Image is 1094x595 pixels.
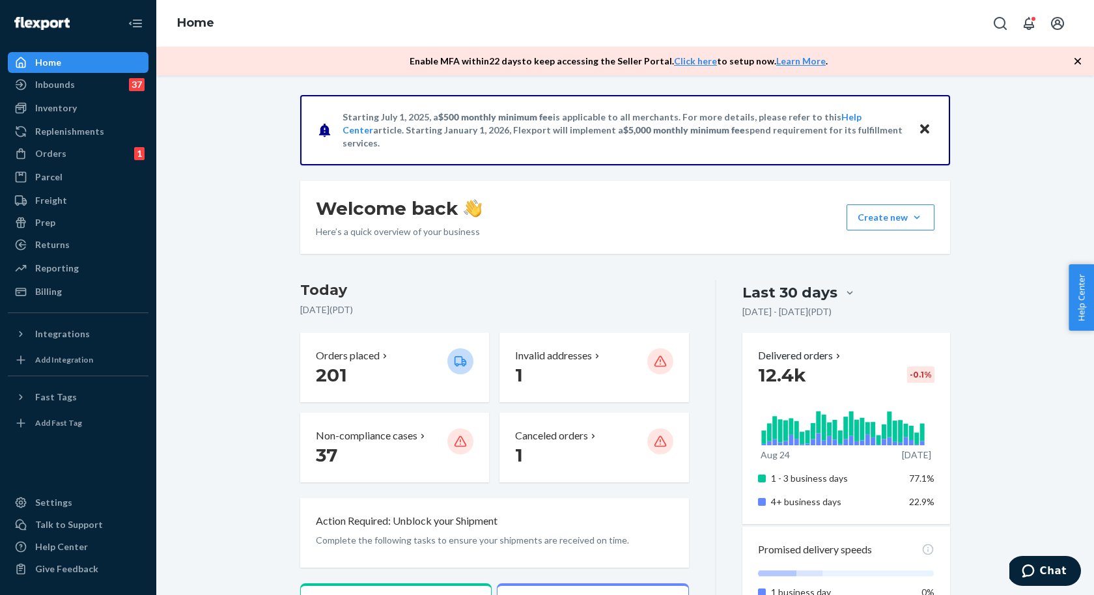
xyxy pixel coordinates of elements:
a: Returns [8,234,148,255]
span: 201 [316,364,347,386]
button: Integrations [8,324,148,344]
button: Invalid addresses 1 [499,333,688,402]
div: Replenishments [35,125,104,138]
div: Help Center [35,540,88,553]
span: $5,000 monthly minimum fee [623,124,745,135]
div: Add Fast Tag [35,417,82,428]
a: Home [177,16,214,30]
a: Orders1 [8,143,148,164]
div: Integrations [35,327,90,340]
span: 1 [515,444,523,466]
span: 22.9% [909,496,934,507]
div: Give Feedback [35,562,98,575]
a: Home [8,52,148,73]
span: 1 [515,364,523,386]
a: Replenishments [8,121,148,142]
p: Starting July 1, 2025, a is applicable to all merchants. For more details, please refer to this a... [343,111,906,150]
div: Orders [35,147,66,160]
img: Flexport logo [14,17,70,30]
div: Last 30 days [742,283,837,303]
div: Reporting [35,262,79,275]
a: Learn More [776,55,826,66]
button: Help Center [1069,264,1094,331]
div: Parcel [35,171,63,184]
p: Canceled orders [515,428,588,443]
a: Inbounds37 [8,74,148,95]
p: Here’s a quick overview of your business [316,225,482,238]
a: Settings [8,492,148,513]
a: Add Fast Tag [8,413,148,434]
button: Close [916,120,933,139]
p: 4+ business days [771,495,899,508]
button: Orders placed 201 [300,333,489,402]
div: Inbounds [35,78,75,91]
div: Returns [35,238,70,251]
p: Action Required: Unblock your Shipment [316,514,498,529]
div: 1 [134,147,145,160]
p: Non-compliance cases [316,428,417,443]
p: Promised delivery speeds [758,542,872,557]
p: Aug 24 [761,449,790,462]
div: Fast Tags [35,391,77,404]
div: Settings [35,496,72,509]
div: Add Integration [35,354,93,365]
div: -0.1 % [907,367,934,383]
div: 37 [129,78,145,91]
button: Give Feedback [8,559,148,579]
button: Non-compliance cases 37 [300,413,489,482]
a: Add Integration [8,350,148,370]
button: Delivered orders [758,348,843,363]
div: Billing [35,285,62,298]
iframe: Opens a widget where you can chat to one of our agents [1009,556,1081,588]
span: 37 [316,444,337,466]
button: Canceled orders 1 [499,413,688,482]
div: Talk to Support [35,518,103,531]
div: Freight [35,194,67,207]
span: $500 monthly minimum fee [438,111,553,122]
p: Enable MFA within 22 days to keep accessing the Seller Portal. to setup now. . [410,55,828,68]
p: Orders placed [316,348,380,363]
a: Prep [8,212,148,233]
span: 12.4k [758,364,806,386]
img: hand-wave emoji [464,199,482,217]
a: Help Center [8,536,148,557]
button: Close Navigation [122,10,148,36]
p: 1 - 3 business days [771,472,899,485]
a: Billing [8,281,148,302]
h3: Today [300,280,689,301]
p: Complete the following tasks to ensure your shipments are received on time. [316,534,673,547]
button: Open Search Box [987,10,1013,36]
a: Freight [8,190,148,211]
button: Create new [847,204,934,230]
button: Fast Tags [8,387,148,408]
button: Talk to Support [8,514,148,535]
button: Open account menu [1045,10,1071,36]
p: [DATE] [902,449,931,462]
p: [DATE] ( PDT ) [300,303,689,316]
span: 77.1% [909,473,934,484]
div: Prep [35,216,55,229]
a: Inventory [8,98,148,118]
p: Invalid addresses [515,348,592,363]
p: [DATE] - [DATE] ( PDT ) [742,305,832,318]
a: Click here [674,55,717,66]
a: Parcel [8,167,148,187]
a: Reporting [8,258,148,279]
div: Home [35,56,61,69]
div: Inventory [35,102,77,115]
ol: breadcrumbs [167,5,225,42]
h1: Welcome back [316,197,482,220]
button: Open notifications [1016,10,1042,36]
